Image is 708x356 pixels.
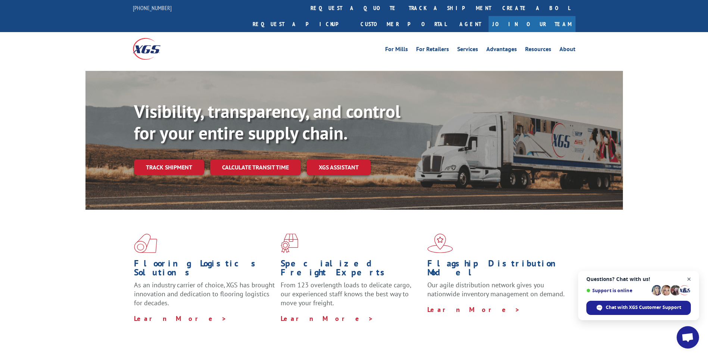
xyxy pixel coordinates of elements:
[385,46,408,54] a: For Mills
[281,314,374,323] a: Learn More >
[281,259,422,281] h1: Specialized Freight Experts
[134,314,227,323] a: Learn More >
[133,4,172,12] a: [PHONE_NUMBER]
[457,46,478,54] a: Services
[586,288,649,293] span: Support is online
[210,159,301,175] a: Calculate transit time
[247,16,355,32] a: Request a pickup
[134,234,157,253] img: xgs-icon-total-supply-chain-intelligence-red
[606,304,681,311] span: Chat with XGS Customer Support
[586,301,691,315] div: Chat with XGS Customer Support
[134,281,275,307] span: As an industry carrier of choice, XGS has brought innovation and dedication to flooring logistics...
[525,46,551,54] a: Resources
[427,281,565,298] span: Our agile distribution network gives you nationwide inventory management on demand.
[416,46,449,54] a: For Retailers
[586,276,691,282] span: Questions? Chat with us!
[281,234,298,253] img: xgs-icon-focused-on-flooring-red
[355,16,452,32] a: Customer Portal
[307,159,371,175] a: XGS ASSISTANT
[427,305,520,314] a: Learn More >
[677,326,699,349] div: Open chat
[427,259,568,281] h1: Flagship Distribution Model
[427,234,453,253] img: xgs-icon-flagship-distribution-model-red
[489,16,576,32] a: Join Our Team
[134,159,204,175] a: Track shipment
[486,46,517,54] a: Advantages
[134,259,275,281] h1: Flooring Logistics Solutions
[134,100,400,144] b: Visibility, transparency, and control for your entire supply chain.
[684,275,694,284] span: Close chat
[452,16,489,32] a: Agent
[559,46,576,54] a: About
[281,281,422,314] p: From 123 overlength loads to delicate cargo, our experienced staff knows the best way to move you...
